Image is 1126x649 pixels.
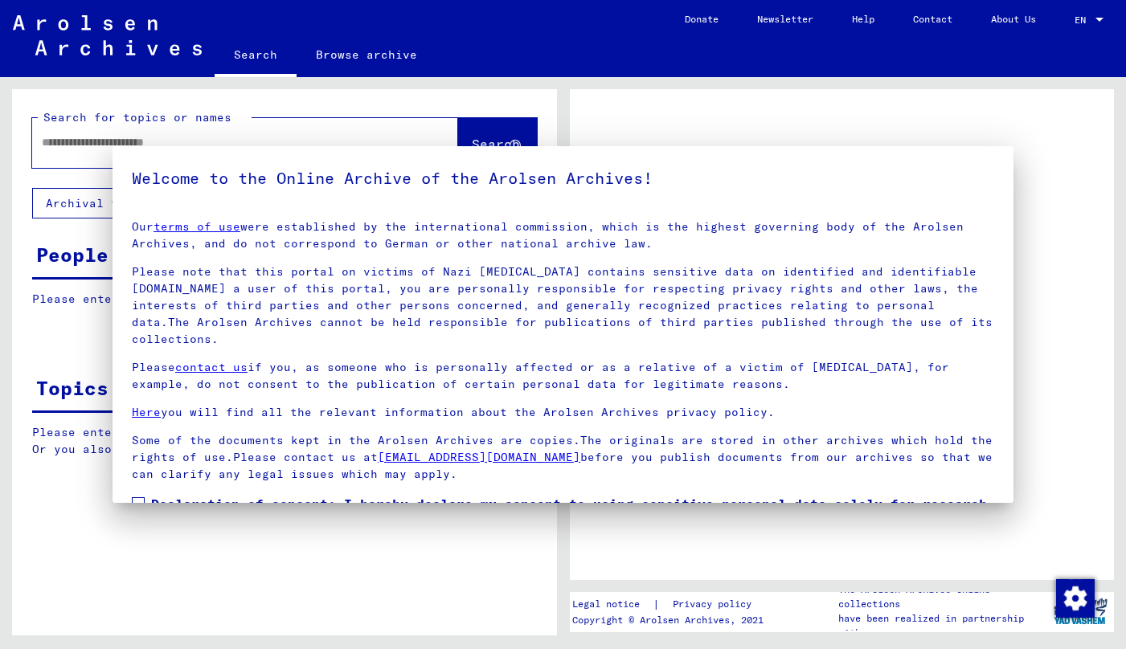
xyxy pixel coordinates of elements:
p: Please note that this portal on victims of Nazi [MEDICAL_DATA] contains sensitive data on identif... [132,263,994,348]
a: contact us [175,360,248,374]
p: Some of the documents kept in the Arolsen Archives are copies.The originals are stored in other a... [132,432,994,483]
a: [EMAIL_ADDRESS][DOMAIN_NAME] [378,450,580,464]
a: Here [132,405,161,419]
div: Change consent [1055,578,1094,617]
p: Our were established by the international commission, which is the highest governing body of the ... [132,218,994,252]
p: Please if you, as someone who is personally affected or as a relative of a victim of [MEDICAL_DAT... [132,359,994,393]
a: terms of use [154,219,240,234]
p: you will find all the relevant information about the Arolsen Archives privacy policy. [132,404,994,421]
span: Declaration of consent: I hereby declare my consent to using sensitive personal data solely for r... [151,494,994,552]
img: Change consent [1056,579,1095,618]
h5: Welcome to the Online Archive of the Arolsen Archives! [132,165,994,191]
